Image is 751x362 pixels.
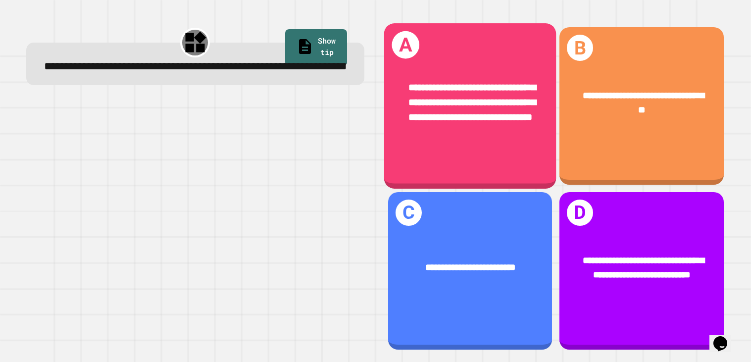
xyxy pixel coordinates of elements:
[567,200,593,226] h1: D
[396,200,422,226] h1: C
[392,31,419,59] h1: A
[567,35,593,61] h1: B
[709,322,741,352] iframe: chat widget
[285,29,347,66] a: Show tip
